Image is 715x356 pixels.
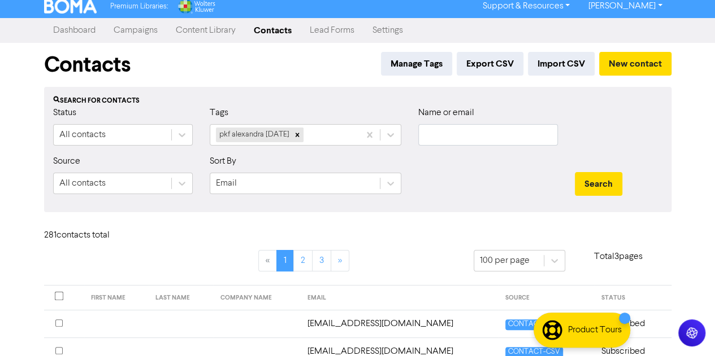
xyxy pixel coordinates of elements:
[457,52,523,76] button: Export CSV
[363,19,412,42] a: Settings
[216,128,291,142] div: pkf alexandra [DATE]
[167,19,245,42] a: Content Library
[599,52,671,76] button: New contact
[595,285,671,310] th: STATUS
[213,285,301,310] th: COMPANY NAME
[565,250,671,263] p: Total 3 pages
[210,155,236,168] label: Sort By
[528,52,595,76] button: Import CSV
[59,128,106,142] div: All contacts
[44,52,131,78] h1: Contacts
[499,285,595,310] th: SOURCE
[53,106,76,120] label: Status
[312,250,331,271] a: Page 3
[331,250,349,271] a: »
[53,155,80,168] label: Source
[245,19,301,42] a: Contacts
[575,172,622,196] button: Search
[44,19,105,42] a: Dashboard
[293,250,313,271] a: Page 2
[84,285,149,310] th: FIRST NAME
[595,310,671,337] td: Subscribed
[53,96,662,106] div: Search for contacts
[301,310,499,337] td: 01gwinny@gmail.com
[505,319,563,330] span: CONTACT-CSV
[658,302,715,356] iframe: Chat Widget
[301,285,499,310] th: EMAIL
[59,177,106,190] div: All contacts
[44,230,135,241] h6: 281 contact s total
[105,19,167,42] a: Campaigns
[149,285,213,310] th: LAST NAME
[216,177,237,190] div: Email
[381,52,452,76] button: Manage Tags
[301,19,363,42] a: Lead Forms
[418,106,474,120] label: Name or email
[210,106,228,120] label: Tags
[480,254,530,267] div: 100 per page
[110,3,168,10] span: Premium Libraries:
[276,250,294,271] a: Page 1 is your current page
